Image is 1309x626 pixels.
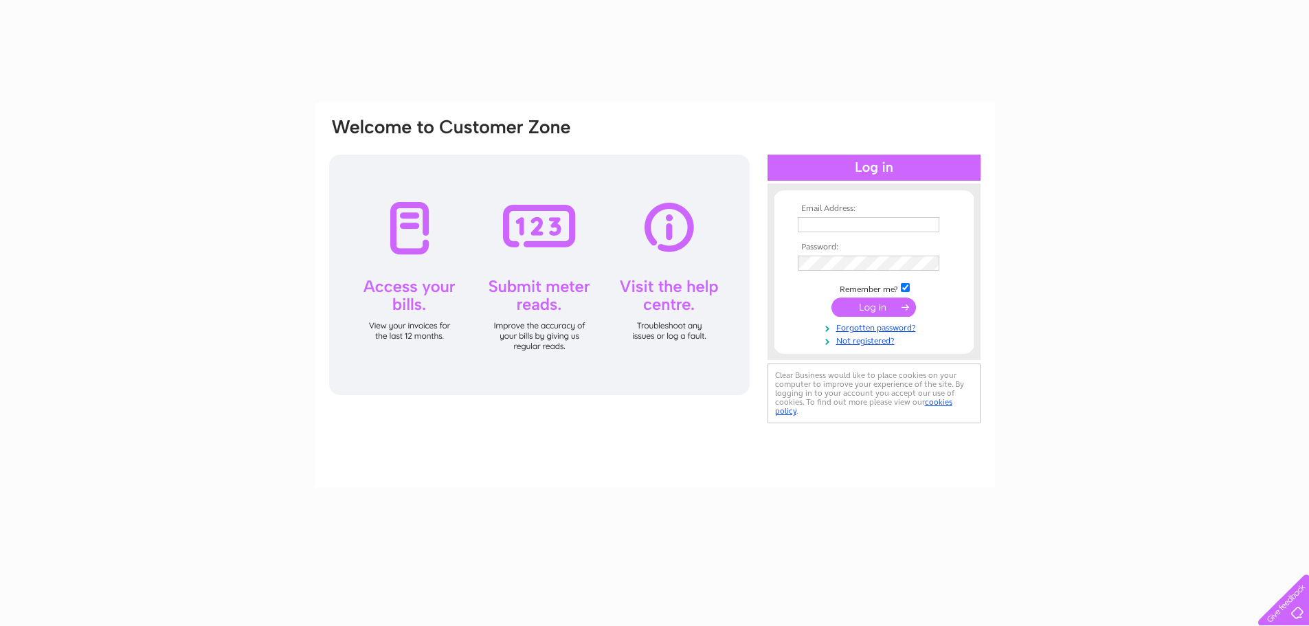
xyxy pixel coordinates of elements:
th: Email Address: [794,204,954,214]
td: Remember me? [794,281,954,295]
a: Forgotten password? [798,320,954,333]
input: Submit [831,298,916,317]
th: Password: [794,243,954,252]
a: Not registered? [798,333,954,346]
a: cookies policy [775,397,952,416]
div: Clear Business would like to place cookies on your computer to improve your experience of the sit... [768,364,981,423]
